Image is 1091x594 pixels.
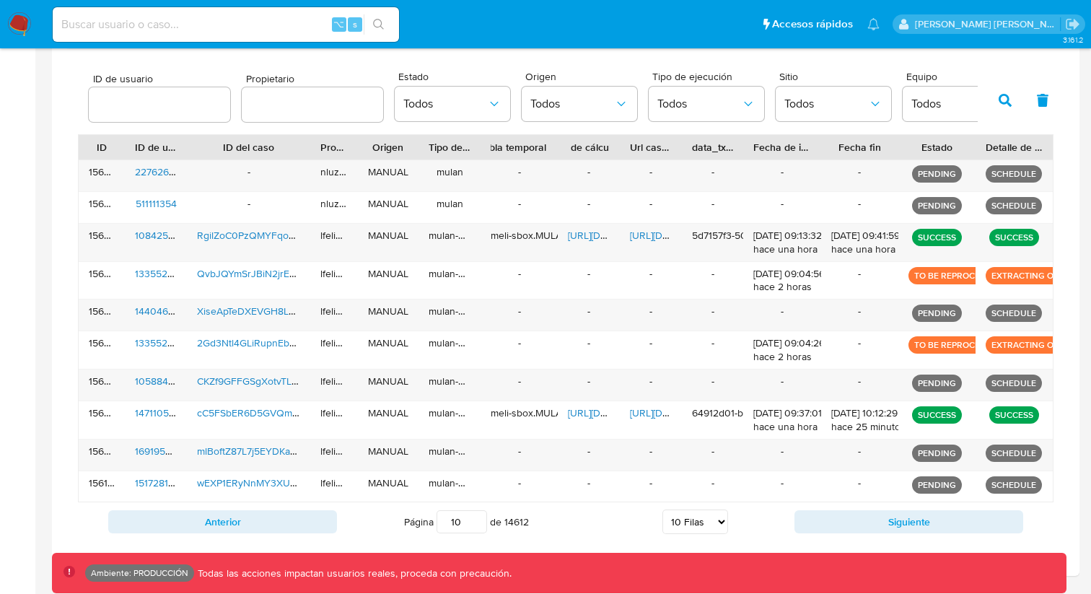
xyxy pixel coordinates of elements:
[867,18,880,30] a: Notificaciones
[53,15,399,34] input: Buscar usuario o caso...
[364,14,393,35] button: search-icon
[772,17,853,32] span: Accesos rápidos
[194,567,512,580] p: Todas las acciones impactan usuarios reales, proceda con precaución.
[1063,34,1084,45] span: 3.161.2
[333,17,344,31] span: ⌥
[1065,17,1080,32] a: Salir
[915,17,1061,31] p: edwin.alonso@mercadolibre.com.co
[353,17,357,31] span: s
[91,570,188,576] p: Ambiente: PRODUCCIÓN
